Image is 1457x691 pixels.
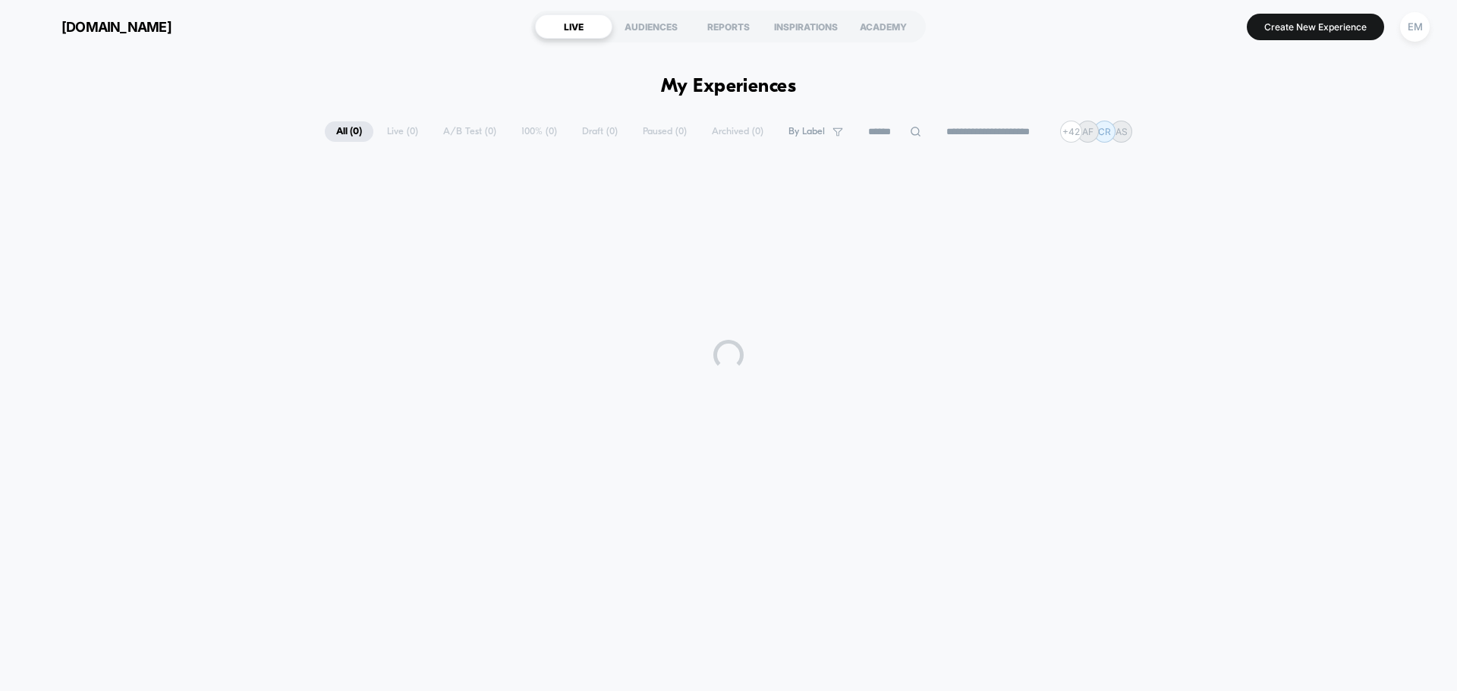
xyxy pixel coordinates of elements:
div: AUDIENCES [612,14,690,39]
div: REPORTS [690,14,767,39]
h1: My Experiences [661,76,797,98]
div: LIVE [535,14,612,39]
span: [DOMAIN_NAME] [61,19,172,35]
p: AS [1116,126,1128,137]
span: By Label [788,126,825,137]
p: AF [1082,126,1094,137]
span: All ( 0 ) [325,121,373,142]
button: [DOMAIN_NAME] [23,14,176,39]
p: CR [1098,126,1111,137]
div: + 42 [1060,121,1082,143]
button: EM [1396,11,1434,42]
div: INSPIRATIONS [767,14,845,39]
button: Create New Experience [1247,14,1384,40]
div: EM [1400,12,1430,42]
div: ACADEMY [845,14,922,39]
